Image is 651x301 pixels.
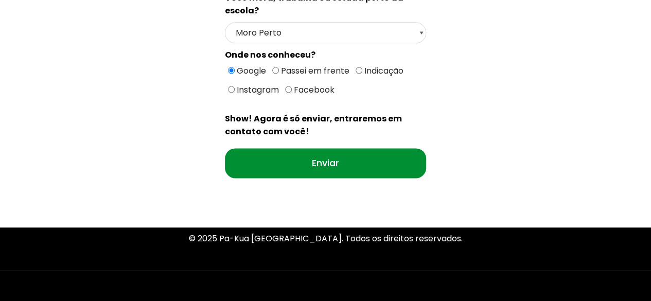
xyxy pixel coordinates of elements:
input: Instagram [228,86,235,93]
spam: Show! Agora é só enviar, entraremos em contato com você! [225,113,402,137]
span: Indicação [362,65,403,77]
spam: Onde nos conheceu? [225,49,315,61]
input: Google [228,67,235,74]
a: Política de Privacidade [279,275,372,287]
input: Facebook [285,86,292,93]
input: Enviar [225,148,426,178]
span: Google [235,65,266,77]
span: Instagram [235,84,279,96]
input: Indicação [356,67,362,74]
p: © 2025 Pa-Kua [GEOGRAPHIC_DATA]. Todos os direitos reservados. [32,232,619,245]
input: Passei em frente [272,67,279,74]
span: Passei em frente [279,65,349,77]
span: Facebook [292,84,335,96]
